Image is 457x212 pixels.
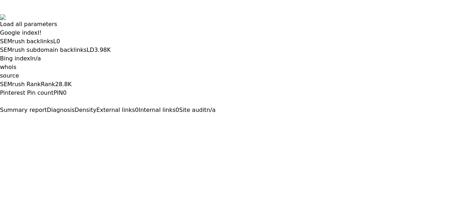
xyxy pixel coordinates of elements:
span: External links [96,107,135,113]
span: Internal links [139,107,175,113]
span: L [53,38,56,45]
a: Site auditn/a [179,107,216,113]
a: ! [39,29,41,36]
span: Diagnosis [47,107,75,113]
span: Density [75,107,96,113]
span: PIN [54,89,63,96]
span: 0 [176,107,179,113]
a: 28.8K [55,81,71,88]
a: n/a [32,55,41,62]
span: I [37,29,39,36]
span: I [30,55,32,62]
a: 0 [63,89,66,96]
span: n/a [206,107,215,113]
span: LD [87,46,94,53]
a: 0 [56,38,60,45]
span: Rank [41,81,55,88]
span: 0 [135,107,139,113]
span: Site audit [179,107,207,113]
a: 3.98K [94,46,111,53]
